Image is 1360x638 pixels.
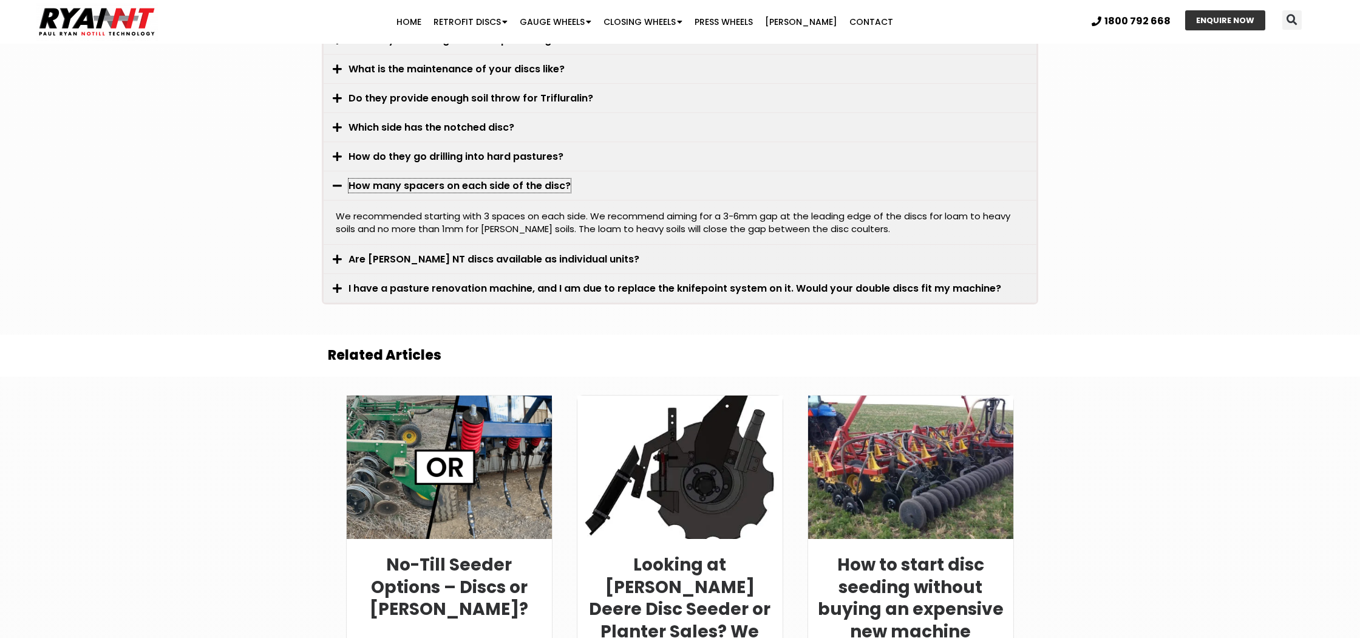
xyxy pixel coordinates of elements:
[390,10,427,34] a: Home
[807,394,1014,540] img: Bourgault-8810-DD Ryan NT (RFM NT)
[759,10,843,34] a: [PERSON_NAME]
[1185,10,1265,30] a: ENQUIRE NOW
[370,553,528,621] a: No-Till Seeder Options – Discs or [PERSON_NAME]?
[348,120,514,134] a: Which side has the notched disc?
[576,394,783,540] img: RYANNT ryan leg inside scraper with rear boot
[328,347,1032,365] h2: Related Articles
[843,10,899,34] a: Contact
[263,10,1025,34] nav: Menu
[348,179,571,193] a: How many spacers on each side of the disc?
[1282,10,1302,30] div: Search
[36,3,158,41] img: Ryan NT logo
[348,281,1001,295] a: I have a pasture renovation machine, and I am due to replace the knifepoint system on it. Would y...
[324,113,1036,142] div: Which side has the notched disc?
[597,10,688,34] a: Closing Wheels
[1092,16,1171,26] a: 1800 792 668
[348,62,565,76] a: What is the maintenance of your discs like?
[688,10,759,34] a: Press Wheels
[1104,16,1171,26] span: 1800 792 668
[324,245,1036,273] div: Are [PERSON_NAME] NT discs available as individual units?
[324,142,1036,171] div: How do they go drilling into hard pastures?
[324,84,1036,112] div: Do they provide enough soil throw for Trifluralin?
[324,55,1036,83] div: What is the maintenance of your discs like?
[336,210,1024,235] p: We recommended starting with 3 spaces on each side. We recommend aiming for a 3-6mm gap at the le...
[324,171,1036,200] div: How many spacers on each side of the disc?
[514,10,597,34] a: Gauge Wheels
[324,200,1036,244] div: How many spacers on each side of the disc?
[427,10,514,34] a: Retrofit Discs
[348,252,639,266] a: Are [PERSON_NAME] NT discs available as individual units?
[345,394,552,540] img: RYAN NT Discs or tynes banner - No-Till Seeder
[1196,16,1254,24] span: ENQUIRE NOW
[348,149,563,163] a: How do they go drilling into hard pastures?
[348,91,593,105] a: Do they provide enough soil throw for Trifluralin?
[324,274,1036,303] div: I have a pasture renovation machine, and I am due to replace the knifepoint system on it. Would y...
